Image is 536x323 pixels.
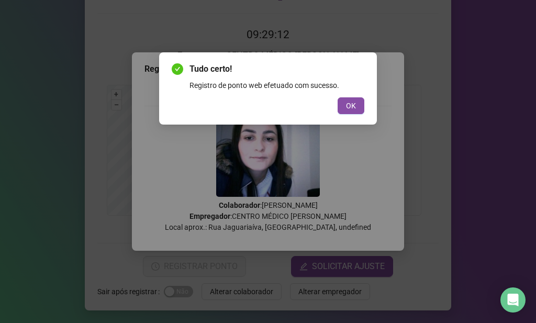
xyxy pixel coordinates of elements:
span: OK [346,100,356,112]
div: Registro de ponto web efetuado com sucesso. [189,80,364,91]
span: check-circle [172,63,183,75]
span: Tudo certo! [189,63,364,75]
div: Open Intercom Messenger [500,287,526,313]
button: OK [338,97,364,114]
